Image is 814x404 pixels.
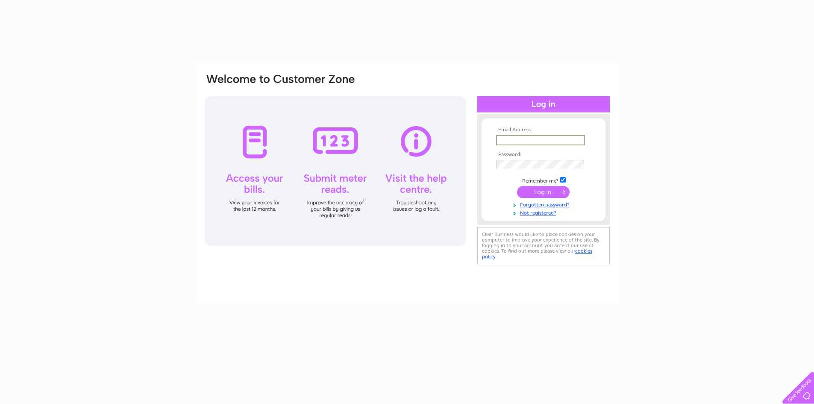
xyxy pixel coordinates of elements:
[494,152,593,158] th: Password:
[494,176,593,184] td: Remember me?
[517,186,570,198] input: Submit
[482,248,592,260] a: cookies policy
[496,200,593,208] a: Forgotten password?
[496,208,593,216] a: Not registered?
[477,227,610,264] div: Clear Business would like to place cookies on your computer to improve your experience of the sit...
[494,127,593,133] th: Email Address:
